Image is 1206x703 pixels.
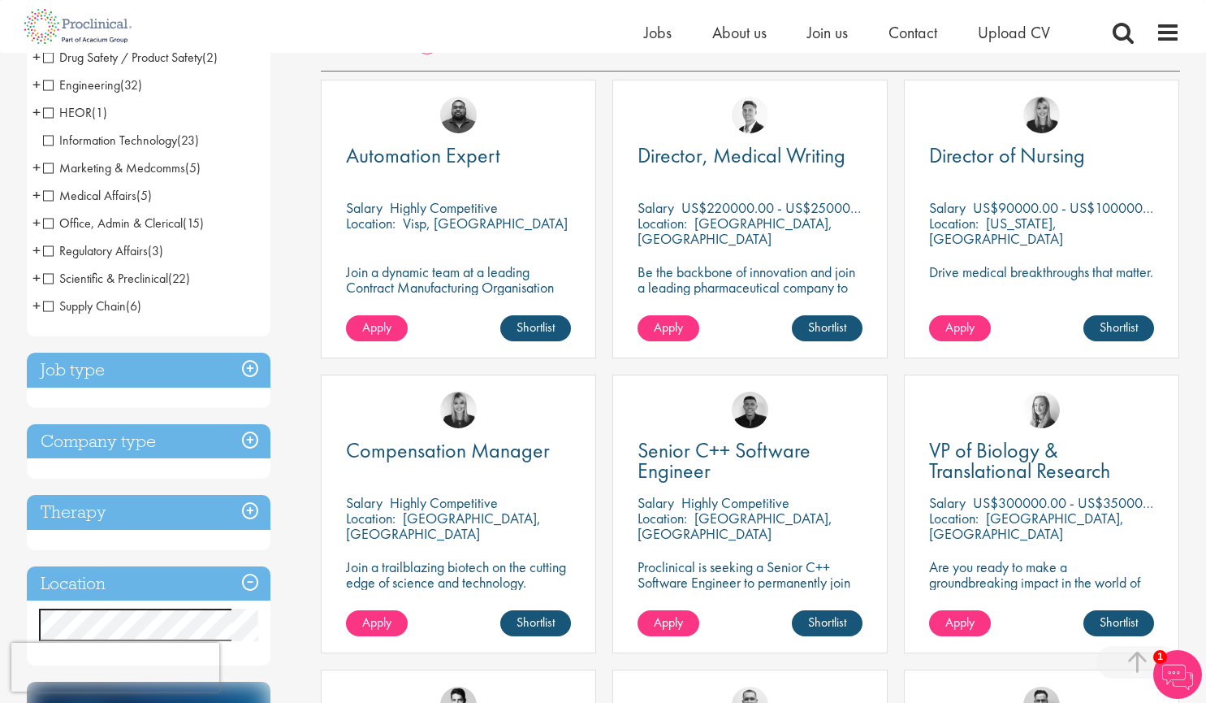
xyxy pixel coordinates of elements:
[929,436,1110,484] span: VP of Biology & Translational Research
[638,559,862,621] p: Proclinical is seeking a Senior C++ Software Engineer to permanently join their dynamic team in [...
[638,214,832,248] p: [GEOGRAPHIC_DATA], [GEOGRAPHIC_DATA]
[807,22,848,43] a: Join us
[978,22,1050,43] span: Upload CV
[43,242,148,259] span: Regulatory Affairs
[32,293,41,318] span: +
[92,104,107,121] span: (1)
[638,264,862,326] p: Be the backbone of innovation and join a leading pharmaceutical company to help keep life-changin...
[346,610,408,636] a: Apply
[638,141,845,169] span: Director, Medical Writing
[500,315,571,341] a: Shortlist
[362,319,391,336] span: Apply
[43,76,142,93] span: Engineering
[1153,650,1167,664] span: 1
[43,49,202,66] span: Drug Safety / Product Safety
[638,610,699,636] a: Apply
[500,610,571,636] a: Shortlist
[43,76,120,93] span: Engineering
[638,509,832,543] p: [GEOGRAPHIC_DATA], [GEOGRAPHIC_DATA]
[120,76,142,93] span: (32)
[929,214,979,232] span: Location:
[177,132,199,149] span: (23)
[43,159,201,176] span: Marketing & Medcomms
[346,509,541,543] p: [GEOGRAPHIC_DATA], [GEOGRAPHIC_DATA]
[638,436,810,484] span: Senior C++ Software Engineer
[346,436,550,464] span: Compensation Manager
[183,215,204,232] span: (15)
[43,159,185,176] span: Marketing & Medcomms
[929,141,1085,169] span: Director of Nursing
[346,214,396,232] span: Location:
[148,242,163,259] span: (3)
[43,132,199,149] span: Information Technology
[1083,610,1154,636] a: Shortlist
[681,493,789,512] p: Highly Competitive
[27,495,270,530] div: Therapy
[32,72,41,97] span: +
[202,49,218,66] span: (2)
[654,319,683,336] span: Apply
[43,215,204,232] span: Office, Admin & Clerical
[638,214,687,232] span: Location:
[11,643,219,692] iframe: reCAPTCHA
[43,215,183,232] span: Office, Admin & Clerical
[792,315,862,341] a: Shortlist
[32,266,41,290] span: +
[929,315,991,341] a: Apply
[681,198,940,217] p: US$220000.00 - US$250000.00 per annum
[1153,650,1202,699] img: Chatbot
[27,566,270,601] h3: Location
[1023,97,1060,133] img: Janelle Jones
[929,145,1154,166] a: Director of Nursing
[32,238,41,263] span: +
[136,187,152,204] span: (5)
[732,392,768,428] a: Christian Andersen
[43,187,136,204] span: Medical Affairs
[654,614,683,631] span: Apply
[27,424,270,459] h3: Company type
[27,353,270,388] h3: Job type
[929,509,979,527] span: Location:
[43,49,218,66] span: Drug Safety / Product Safety
[712,22,767,43] a: About us
[440,392,477,428] img: Janelle Jones
[644,22,672,43] a: Jobs
[732,97,768,133] img: George Watson
[638,145,862,166] a: Director, Medical Writing
[43,104,107,121] span: HEOR
[185,159,201,176] span: (5)
[390,493,498,512] p: Highly Competitive
[43,242,163,259] span: Regulatory Affairs
[888,22,937,43] a: Contact
[43,270,168,287] span: Scientific & Preclinical
[43,270,190,287] span: Scientific & Preclinical
[929,610,991,636] a: Apply
[346,145,571,166] a: Automation Expert
[440,97,477,133] a: Ashley Bennett
[945,319,975,336] span: Apply
[43,297,126,315] span: Supply Chain
[43,104,92,121] span: HEOR
[43,297,141,315] span: Supply Chain
[346,509,396,527] span: Location:
[638,315,699,341] a: Apply
[638,509,687,527] span: Location:
[32,183,41,207] span: +
[126,297,141,315] span: (6)
[346,559,571,590] p: Join a trailblazing biotech on the cutting edge of science and technology.
[32,100,41,124] span: +
[346,264,571,341] p: Join a dynamic team at a leading Contract Manufacturing Organisation (CMO) and contribute to grou...
[1023,392,1060,428] img: Sofia Amark
[929,440,1154,481] a: VP of Biology & Translational Research
[32,155,41,180] span: +
[362,614,391,631] span: Apply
